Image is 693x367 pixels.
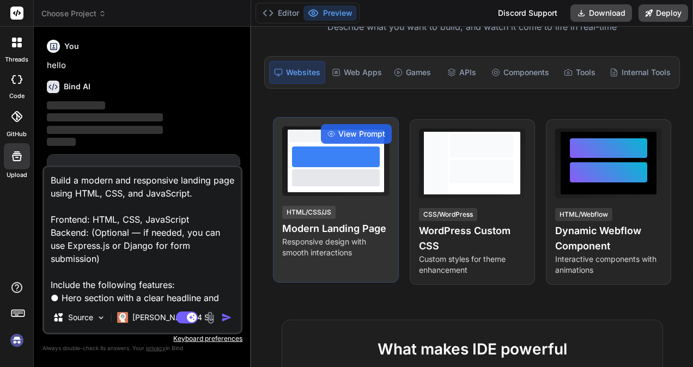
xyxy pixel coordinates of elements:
[605,61,675,84] div: Internal Tools
[64,81,90,92] h6: Bind AI
[9,91,25,101] label: code
[7,130,27,139] label: GitHub
[42,343,242,353] p: Always double-check its answers. Your in Bind
[47,101,105,109] span: ‌
[487,61,554,84] div: Components
[8,331,26,350] img: signin
[438,61,485,84] div: APIs
[269,61,325,84] div: Websites
[221,312,232,323] img: icon
[282,221,389,236] h4: Modern Landing Page
[555,208,612,221] div: HTML/Webflow
[419,254,526,276] p: Custom styles for theme enhancement
[300,338,645,360] h2: What makes IDE powerful
[556,61,603,84] div: Tools
[146,345,166,351] span: privacy
[419,208,477,221] div: CSS/WordPress
[303,5,357,21] button: Preview
[258,20,686,34] p: Describe what you want to build, and watch it come to life in real-time
[47,113,163,121] span: ‌
[56,163,178,196] h1: Create a Free Account to generate the response
[132,312,214,323] p: [PERSON_NAME] 4 S..
[204,311,217,324] img: attachment
[282,236,389,258] p: Responsive design with smooth interactions
[47,59,240,72] p: hello
[117,312,128,323] img: Claude 4 Sonnet
[555,254,662,276] p: Interactive components with animations
[5,55,28,64] label: threads
[42,334,242,343] p: Keyboard preferences
[47,126,163,134] span: ‌
[327,61,386,84] div: Web Apps
[7,170,27,180] label: Upload
[96,313,106,322] img: Pick Models
[555,223,662,254] h4: Dynamic Webflow Component
[639,4,688,22] button: Deploy
[570,4,632,22] button: Download
[282,206,336,219] div: HTML/CSS/JS
[258,5,303,21] button: Editor
[47,138,76,146] span: ‌
[338,129,385,139] span: View Prompt
[68,312,93,323] p: Source
[388,61,436,84] div: Games
[44,167,241,302] textarea: Build a modern and responsive landing page using HTML, CSS, and JavaScript. Frontend: HTML, CSS, ...
[64,41,79,52] h6: You
[491,4,564,22] div: Discord Support
[419,223,526,254] h4: WordPress Custom CSS
[41,8,106,19] span: Choose Project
